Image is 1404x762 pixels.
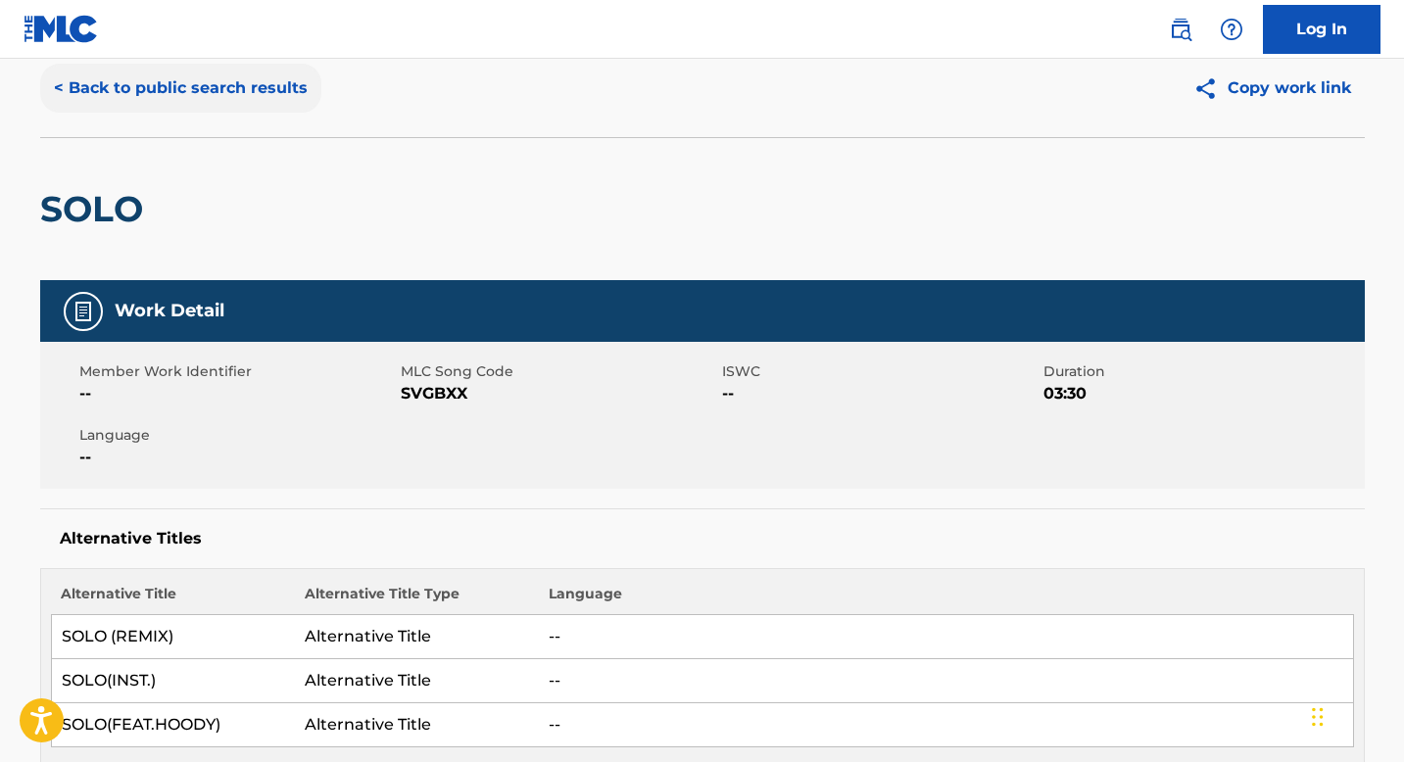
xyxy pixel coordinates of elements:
span: Member Work Identifier [79,361,396,382]
span: 03:30 [1043,382,1360,405]
a: Log In [1263,5,1380,54]
span: SVGBXX [401,382,717,405]
span: Duration [1043,361,1360,382]
img: search [1169,18,1192,41]
td: Alternative Title [295,659,539,703]
td: Alternative Title [295,703,539,747]
span: MLC Song Code [401,361,717,382]
img: Copy work link [1193,76,1228,101]
iframe: Chat Widget [1306,668,1404,762]
td: SOLO (REMIX) [51,615,295,659]
th: Alternative Title [51,584,295,615]
img: Work Detail [72,300,95,323]
span: -- [722,382,1039,405]
div: Drag [1312,688,1324,746]
td: Alternative Title [295,615,539,659]
td: -- [539,615,1353,659]
img: MLC Logo [24,15,99,43]
span: ISWC [722,361,1039,382]
span: -- [79,446,396,469]
th: Language [539,584,1353,615]
td: SOLO(FEAT.HOODY) [51,703,295,747]
button: Copy work link [1180,64,1365,113]
h2: SOLO [40,187,153,231]
span: -- [79,382,396,405]
h5: Alternative Titles [60,529,1345,548]
a: Public Search [1161,10,1200,49]
h5: Work Detail [115,300,224,322]
img: help [1220,18,1243,41]
span: Language [79,425,396,446]
td: -- [539,659,1353,703]
th: Alternative Title Type [295,584,539,615]
td: -- [539,703,1353,747]
td: SOLO(INST.) [51,659,295,703]
button: < Back to public search results [40,64,321,113]
div: Help [1212,10,1251,49]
